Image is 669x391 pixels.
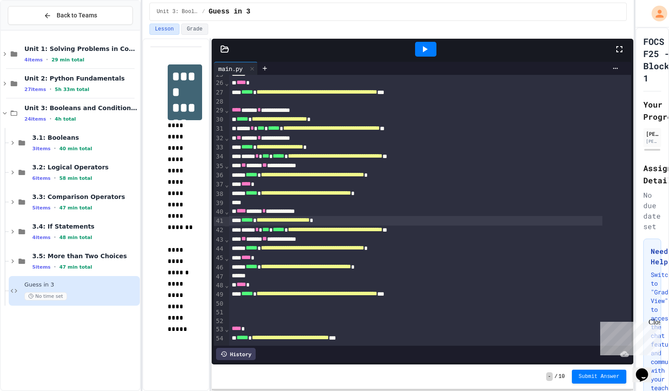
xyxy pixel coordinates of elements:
button: Back to Teams [8,6,133,25]
div: 33 [214,143,225,152]
span: • [54,204,56,211]
span: 3.3: Comparison Operators [32,193,138,201]
span: 3.1: Booleans [32,134,138,142]
span: Back to Teams [57,11,97,20]
span: • [54,145,56,152]
span: Unit 2: Python Fundamentals [24,74,138,82]
span: - [546,372,553,381]
div: 26 [214,79,225,88]
span: / [554,373,557,380]
h2: Your Progress [643,98,661,123]
div: 45 [214,254,225,263]
div: 38 [214,190,225,199]
span: 3.4: If Statements [32,222,138,230]
span: Fold line [225,162,229,169]
span: • [54,234,56,241]
span: 40 min total [59,146,92,152]
div: 37 [214,180,225,189]
span: 58 min total [59,175,92,181]
span: 29 min total [51,57,84,63]
div: 31 [214,125,225,134]
button: Submit Answer [572,370,627,384]
div: History [216,348,256,360]
div: 48 [214,281,225,290]
span: 10 [558,373,564,380]
div: 27 [214,88,225,98]
div: 53 [214,325,225,334]
div: 29 [214,106,225,115]
span: Fold line [225,181,229,188]
span: Submit Answer [579,373,620,380]
span: • [54,263,56,270]
div: 44 [214,245,225,254]
span: Unit 1: Solving Problems in Computer Science [24,45,138,53]
span: 3.5: More than Two Choices [32,252,138,260]
span: Fold line [225,107,229,114]
div: 49 [214,290,225,300]
div: 43 [214,236,225,245]
div: 40 [214,208,225,217]
div: Chat with us now!Close [3,3,60,55]
span: 4 items [24,57,43,63]
span: 48 min total [59,235,92,240]
span: Guess in 3 [24,281,138,289]
span: Guess in 3 [209,7,250,17]
div: main.py [214,64,247,73]
div: 51 [214,308,225,317]
span: 47 min total [59,264,92,270]
div: [PERSON_NAME] [646,130,659,138]
div: 52 [214,317,225,326]
span: 4h total [55,116,76,122]
div: 25 [214,71,225,79]
span: 5 items [32,205,51,211]
span: 6 items [32,175,51,181]
span: 3 items [32,146,51,152]
button: Grade [181,24,208,35]
span: Unit 3: Booleans and Conditionals [157,8,199,15]
div: 28 [214,98,225,106]
span: Fold line [225,80,229,87]
span: 5h 33m total [55,87,89,92]
span: Fold line [225,208,229,215]
div: No due date set [643,190,661,232]
div: [PERSON_NAME][EMAIL_ADDRESS][PERSON_NAME][DOMAIN_NAME] [646,138,659,145]
div: 50 [214,300,225,308]
span: No time set [24,292,67,300]
div: main.py [214,62,258,75]
div: 32 [214,134,225,143]
h3: Need Help? [651,246,654,267]
span: 24 items [24,116,46,122]
div: 41 [214,217,225,226]
span: 4 items [32,235,51,240]
span: Fold line [225,326,229,333]
div: 39 [214,199,225,208]
span: 47 min total [59,205,92,211]
button: Lesson [149,24,179,35]
span: • [50,115,51,122]
span: 27 items [24,87,46,92]
div: 35 [214,162,225,171]
span: Unit 3: Booleans and Conditionals [24,104,138,112]
div: 34 [214,152,225,162]
div: 46 [214,263,225,273]
iframe: chat widget [632,356,660,382]
span: Fold line [225,135,229,142]
div: 42 [214,226,225,235]
h2: Assignment Details [643,162,661,186]
span: • [50,86,51,93]
span: Fold line [225,236,229,243]
div: 36 [214,171,225,180]
span: 5 items [32,264,51,270]
span: / [202,8,205,15]
span: Fold line [225,255,229,262]
span: • [46,56,48,63]
div: 47 [214,273,225,281]
span: • [54,175,56,182]
span: Fold line [225,282,229,289]
div: 30 [214,115,225,125]
iframe: chat widget [597,318,660,355]
div: 54 [214,334,225,344]
span: 3.2: Logical Operators [32,163,138,171]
